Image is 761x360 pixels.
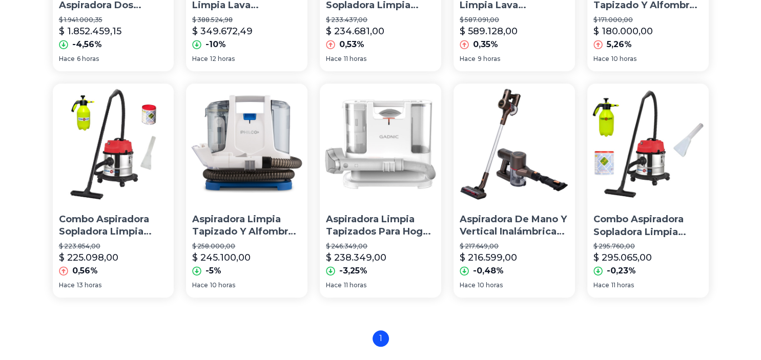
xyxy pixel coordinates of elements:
[454,83,575,298] a: Aspiradora De Mano Y Vertical Inalámbrica Limpia TapizadosAspiradora De Mano Y Vertical Inalámbri...
[593,24,653,38] p: $ 180.000,00
[473,38,498,51] p: 0,35%
[587,83,709,298] a: Combo Aspiradora Sopladora Limpia Lava Tapizados 15 Lt 1200wCombo Aspiradora Sopladora Limpia Lav...
[53,83,174,205] img: Combo Aspiradora Sopladora Limpia Lava Tapizados 15 Lt 1200w
[192,24,253,38] p: $ 349.672,49
[460,242,569,250] p: $ 217.649,00
[77,55,99,63] span: 6 horas
[611,55,636,63] span: 10 horas
[59,242,168,250] p: $ 223.854,00
[192,281,208,289] span: Hace
[593,242,703,250] p: $ 295.760,00
[59,24,121,38] p: $ 1.852.459,15
[326,24,384,38] p: $ 234.681,00
[607,265,636,277] p: -0,23%
[344,55,366,63] span: 11 horas
[59,213,168,239] p: Combo Aspiradora Sopladora Limpia Lava Tapizados 15 Lt 1200w
[473,265,504,277] p: -0,48%
[607,38,632,51] p: 5,26%
[59,250,118,265] p: $ 225.098,00
[344,281,366,289] span: 11 horas
[326,281,342,289] span: Hace
[59,55,75,63] span: Hace
[192,16,301,24] p: $ 388.524,98
[205,265,221,277] p: -5%
[59,16,168,24] p: $ 1.941.000,35
[593,281,609,289] span: Hace
[339,38,364,51] p: 0,53%
[320,83,441,298] a: Aspiradora Limpia Tapizados Para Hogar Limpieza ProfundaAspiradora Limpia Tapizados Para Hogar Li...
[186,83,307,205] img: Aspiradora Limpia Tapizado Y Alfombra Philco 400w
[326,213,435,239] p: Aspiradora Limpia Tapizados Para Hogar Limpieza Profunda
[478,55,500,63] span: 9 horas
[460,24,518,38] p: $ 589.128,00
[186,83,307,298] a: Aspiradora Limpia Tapizado Y Alfombra Philco 400wAspiradora Limpia Tapizado Y Alfombra Philco 400...
[72,265,98,277] p: 0,56%
[192,250,251,265] p: $ 245.100,00
[53,83,174,298] a: Combo Aspiradora Sopladora Limpia Lava Tapizados 15 Lt 1200wCombo Aspiradora Sopladora Limpia Lav...
[210,281,235,289] span: 10 horas
[192,213,301,239] p: Aspiradora Limpia Tapizado Y Alfombra Philco 400w
[210,55,235,63] span: 12 horas
[454,83,575,205] img: Aspiradora De Mano Y Vertical Inalámbrica Limpia Tapizados
[326,250,386,265] p: $ 238.349,00
[460,250,517,265] p: $ 216.599,00
[587,83,709,205] img: Combo Aspiradora Sopladora Limpia Lava Tapizados 15 Lt 1200w
[460,55,476,63] span: Hace
[339,265,367,277] p: -3,25%
[593,16,703,24] p: $ 171.000,00
[593,250,652,265] p: $ 295.065,00
[478,281,503,289] span: 10 horas
[326,242,435,250] p: $ 246.349,00
[593,55,609,63] span: Hace
[326,55,342,63] span: Hace
[59,281,75,289] span: Hace
[611,281,634,289] span: 11 horas
[460,16,569,24] p: $ 587.091,00
[72,38,102,51] p: -4,56%
[77,281,101,289] span: 13 horas
[320,83,441,205] img: Aspiradora Limpia Tapizados Para Hogar Limpieza Profunda
[460,213,569,239] p: Aspiradora De Mano Y Vertical Inalámbrica Limpia Tapizados
[192,55,208,63] span: Hace
[205,38,226,51] p: -10%
[326,16,435,24] p: $ 233.437,00
[460,281,476,289] span: Hace
[593,213,703,239] p: Combo Aspiradora Sopladora Limpia Lava Tapizados 15 Lt 1200w
[192,242,301,250] p: $ 258.000,00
